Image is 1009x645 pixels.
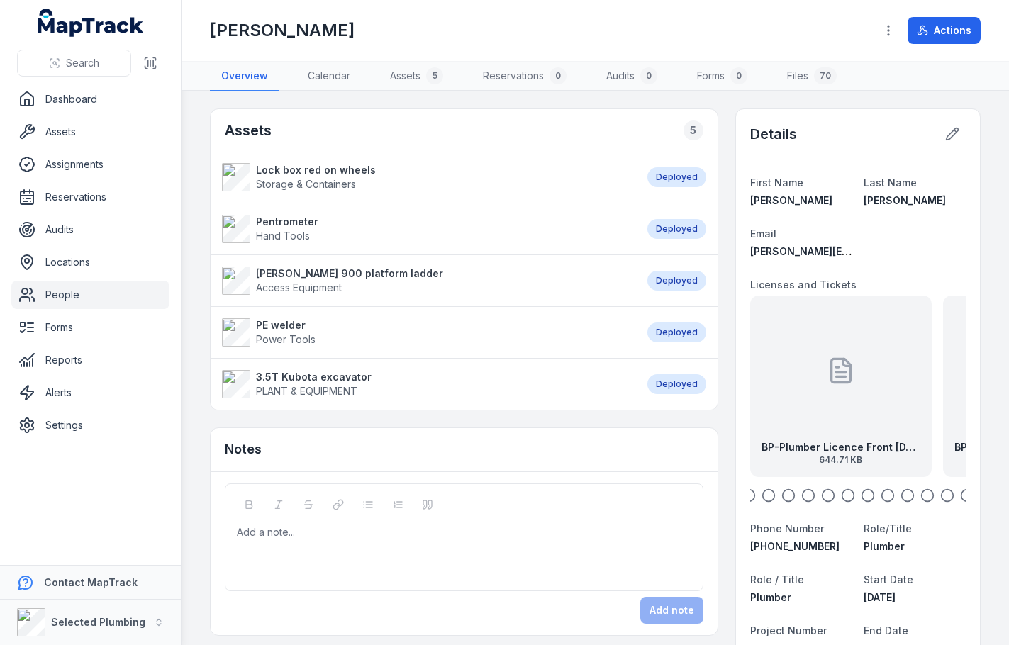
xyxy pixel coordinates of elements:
[647,322,706,342] div: Deployed
[11,183,169,211] a: Reservations
[11,281,169,309] a: People
[750,124,797,144] h2: Details
[256,281,342,293] span: Access Equipment
[222,370,633,398] a: 3.5T Kubota excavatorPLANT & EQUIPMENT
[379,62,455,91] a: Assets5
[750,228,776,240] span: Email
[38,9,144,37] a: MapTrack
[256,333,316,345] span: Power Tools
[640,67,657,84] div: 0
[426,67,443,84] div: 5
[66,56,99,70] span: Search
[222,163,633,191] a: Lock box red on wheelsStorage & Containers
[750,522,824,534] span: Phone Number
[762,440,920,454] strong: BP-Plumber Licence Front [DATE]
[864,176,917,189] span: Last Name
[750,194,832,206] span: [PERSON_NAME]
[210,19,355,42] h1: [PERSON_NAME]
[210,62,279,91] a: Overview
[750,176,803,189] span: First Name
[51,616,145,628] strong: Selected Plumbing
[256,163,376,177] strong: Lock box red on wheels
[296,62,362,91] a: Calendar
[750,573,804,585] span: Role / Title
[11,118,169,146] a: Assets
[730,67,747,84] div: 0
[750,245,1003,257] span: [PERSON_NAME][EMAIL_ADDRESS][DOMAIN_NAME]
[17,50,131,77] button: Search
[222,267,633,295] a: [PERSON_NAME] 900 platform ladderAccess Equipment
[256,230,310,242] span: Hand Tools
[686,62,759,91] a: Forms0
[864,591,896,603] time: 3/23/2020, 12:00:00 AM
[225,439,262,459] h3: Notes
[864,522,912,534] span: Role/Title
[864,540,905,552] span: Plumber
[762,454,920,466] span: 644.71 KB
[225,120,272,140] h2: Assets
[776,62,848,91] a: Files70
[647,271,706,291] div: Deployed
[550,67,567,84] div: 0
[11,378,169,407] a: Alerts
[647,167,706,187] div: Deployed
[864,194,946,206] span: [PERSON_NAME]
[44,576,138,588] strong: Contact MapTrack
[472,62,578,91] a: Reservations0
[256,370,372,384] strong: 3.5T Kubota excavator
[256,267,443,281] strong: [PERSON_NAME] 900 platform ladder
[256,318,316,332] strong: PE welder
[750,591,791,603] span: Plumber
[864,573,913,585] span: Start Date
[750,279,857,291] span: Licenses and Tickets
[814,67,837,84] div: 70
[750,540,840,552] span: [PHONE_NUMBER]
[11,313,169,342] a: Forms
[11,215,169,244] a: Audits
[256,215,318,229] strong: Pentrometer
[684,120,703,140] div: 5
[595,62,669,91] a: Audits0
[11,346,169,374] a: Reports
[222,215,633,243] a: PentrometerHand Tools
[11,150,169,179] a: Assignments
[11,248,169,276] a: Locations
[256,385,357,397] span: PLANT & EQUIPMENT
[647,219,706,239] div: Deployed
[11,411,169,439] a: Settings
[864,624,908,636] span: End Date
[647,374,706,394] div: Deployed
[750,624,827,636] span: Project Number
[222,318,633,347] a: PE welderPower Tools
[864,591,896,603] span: [DATE]
[256,178,356,190] span: Storage & Containers
[11,85,169,113] a: Dashboard
[908,17,981,44] button: Actions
